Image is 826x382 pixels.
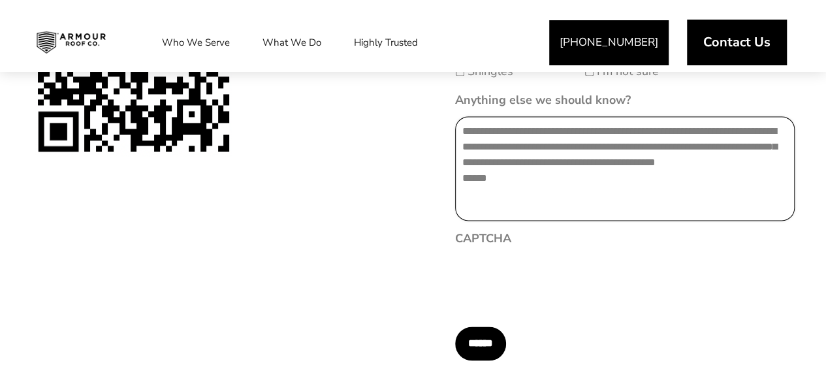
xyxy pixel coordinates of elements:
[249,26,334,59] a: What We Do
[703,36,770,49] span: Contact Us
[687,20,787,65] a: Contact Us
[549,20,669,65] a: [PHONE_NUMBER]
[26,26,116,59] img: Industrial and Commercial Roofing Company | Armour Roof Co.
[455,231,511,246] label: CAPTCHA
[455,93,631,108] label: Anything else we should know?
[455,255,654,306] iframe: reCAPTCHA
[341,26,431,59] a: Highly Trusted
[149,26,243,59] a: Who We Serve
